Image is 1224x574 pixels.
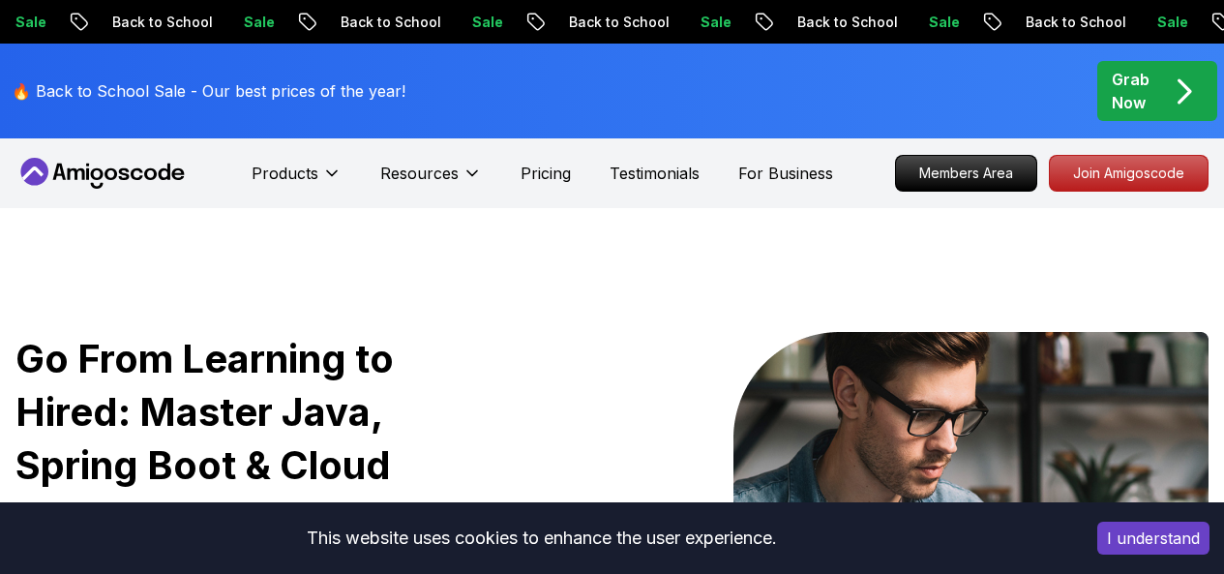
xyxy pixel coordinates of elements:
div: This website uses cookies to enhance the user experience. [15,517,1068,559]
p: Sale [683,13,745,32]
p: Back to School [95,13,226,32]
button: Accept cookies [1097,522,1209,555]
p: Resources [380,162,459,185]
p: Products [252,162,318,185]
p: Back to School [323,13,455,32]
p: Back to School [552,13,683,32]
a: For Business [738,162,833,185]
a: Members Area [895,155,1037,192]
p: Sale [1140,13,1202,32]
p: Back to School [780,13,911,32]
p: Join Amigoscode [1050,156,1208,191]
a: Testimonials [610,162,700,185]
p: Sale [226,13,288,32]
p: Grab Now [1112,68,1149,114]
a: Join Amigoscode [1049,155,1209,192]
p: Members Area [896,156,1036,191]
p: Back to School [1008,13,1140,32]
p: 🔥 Back to School Sale - Our best prices of the year! [12,79,405,103]
button: Products [252,162,342,200]
p: Sale [911,13,973,32]
a: Pricing [521,162,571,185]
p: Sale [455,13,517,32]
button: Resources [380,162,482,200]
